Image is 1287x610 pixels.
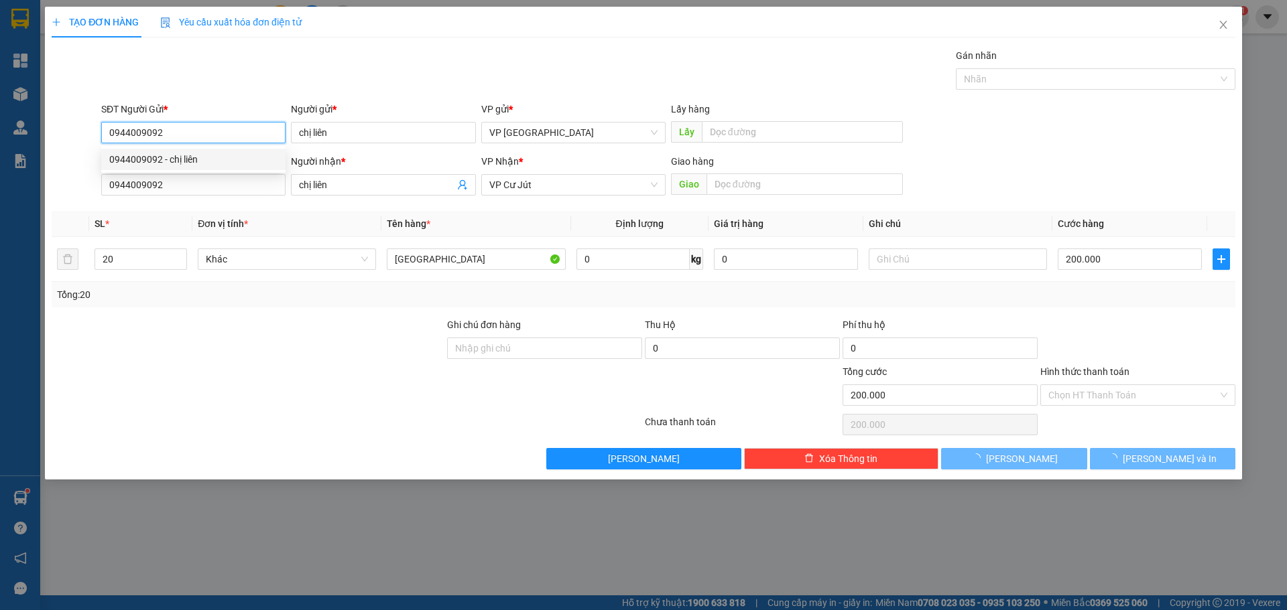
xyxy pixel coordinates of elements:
[447,337,642,359] input: Ghi chú đơn hàng
[819,451,877,466] span: Xóa Thông tin
[160,17,171,28] img: icon
[702,121,903,143] input: Dọc đường
[645,319,676,330] span: Thu Hộ
[1213,254,1229,264] span: plus
[804,453,814,464] span: delete
[941,448,1087,469] button: [PERSON_NAME]
[956,50,997,61] label: Gán nhãn
[707,173,903,195] input: Dọc đường
[1213,248,1230,270] button: plus
[546,448,741,469] button: [PERSON_NAME]
[57,287,497,302] div: Tổng: 20
[843,366,887,377] span: Tổng cước
[52,17,139,27] span: TẠO ĐƠN HÀNG
[95,218,105,229] span: SL
[1058,218,1104,229] span: Cước hàng
[671,156,714,167] span: Giao hàng
[57,248,78,270] button: delete
[291,154,475,169] div: Người nhận
[671,121,702,143] span: Lấy
[206,249,368,269] span: Khác
[291,102,475,117] div: Người gửi
[643,414,841,438] div: Chưa thanh toán
[1090,448,1235,469] button: [PERSON_NAME] và In
[671,104,710,115] span: Lấy hàng
[489,123,658,143] span: VP Sài Gòn
[52,17,61,27] span: plus
[690,248,703,270] span: kg
[744,448,939,469] button: deleteXóa Thông tin
[843,317,1038,337] div: Phí thu hộ
[387,218,430,229] span: Tên hàng
[971,453,986,463] span: loading
[101,102,286,117] div: SĐT Người Gửi
[1218,19,1229,30] span: close
[489,175,658,195] span: VP Cư Jút
[447,319,521,330] label: Ghi chú đơn hàng
[671,173,707,195] span: Giao
[101,149,286,170] div: 0944009092 - chị liên
[109,152,278,167] div: 0944009092 - chị liên
[1108,453,1123,463] span: loading
[714,248,858,270] input: 0
[714,218,763,229] span: Giá trị hàng
[869,248,1047,270] input: Ghi Chú
[1040,366,1129,377] label: Hình thức thanh toán
[1123,451,1217,466] span: [PERSON_NAME] và In
[481,102,666,117] div: VP gửi
[198,218,248,229] span: Đơn vị tính
[863,211,1052,237] th: Ghi chú
[457,179,468,190] span: user-add
[160,17,302,27] span: Yêu cầu xuất hóa đơn điện tử
[481,156,519,167] span: VP Nhận
[387,248,565,270] input: VD: Bàn, Ghế
[1205,7,1242,44] button: Close
[616,218,664,229] span: Định lượng
[986,451,1058,466] span: [PERSON_NAME]
[608,451,680,466] span: [PERSON_NAME]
